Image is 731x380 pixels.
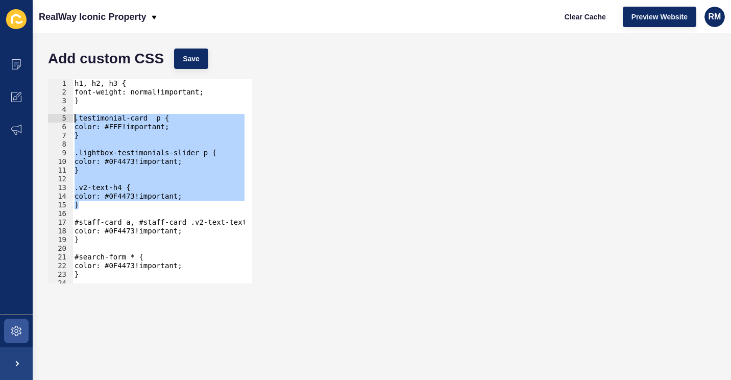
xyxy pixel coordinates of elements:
div: 20 [48,244,73,253]
div: 18 [48,227,73,235]
p: RealWay Iconic Property [39,4,146,30]
div: 3 [48,97,73,105]
button: Preview Website [623,7,696,27]
div: 1 [48,79,73,88]
div: 5 [48,114,73,123]
div: 4 [48,105,73,114]
span: RM [709,12,721,22]
span: Clear Cache [565,12,606,22]
div: 17 [48,218,73,227]
div: 22 [48,262,73,270]
div: 11 [48,166,73,175]
div: 6 [48,123,73,131]
div: 21 [48,253,73,262]
button: Save [174,49,208,69]
div: 23 [48,270,73,279]
div: 24 [48,279,73,288]
div: 9 [48,149,73,157]
span: Save [183,54,200,64]
div: 10 [48,157,73,166]
div: 14 [48,192,73,201]
h1: Add custom CSS [48,54,164,64]
div: 2 [48,88,73,97]
div: 16 [48,209,73,218]
div: 19 [48,235,73,244]
div: 7 [48,131,73,140]
button: Clear Cache [556,7,615,27]
div: 8 [48,140,73,149]
div: 15 [48,201,73,209]
div: 12 [48,175,73,183]
div: 13 [48,183,73,192]
span: Preview Website [631,12,688,22]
